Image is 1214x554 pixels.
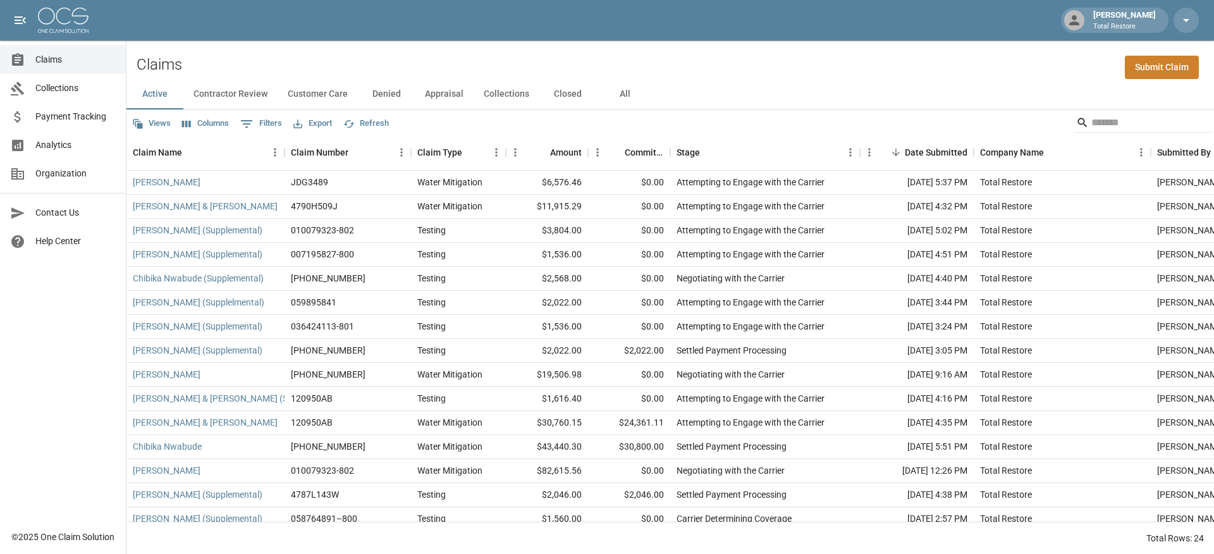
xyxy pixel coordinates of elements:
[860,315,974,339] div: [DATE] 3:24 PM
[860,339,974,363] div: [DATE] 3:05 PM
[417,272,446,285] div: Testing
[860,483,974,507] div: [DATE] 4:38 PM
[677,320,825,333] div: Attempting to Engage with the Carrier
[677,135,700,170] div: Stage
[860,243,974,267] div: [DATE] 4:51 PM
[133,320,262,333] a: [PERSON_NAME] (Supplemental)
[506,315,588,339] div: $1,536.00
[1132,143,1151,162] button: Menu
[677,416,825,429] div: Attempting to Engage with the Carrier
[677,200,825,212] div: Attempting to Engage with the Carrier
[588,291,670,315] div: $0.00
[506,195,588,219] div: $11,915.29
[237,114,285,134] button: Show filters
[506,339,588,363] div: $2,022.00
[860,219,974,243] div: [DATE] 5:02 PM
[860,363,974,387] div: [DATE] 9:16 AM
[133,368,200,381] a: [PERSON_NAME]
[677,296,825,309] div: Attempting to Engage with the Carrier
[677,392,825,405] div: Attempting to Engage with the Carrier
[126,135,285,170] div: Claim Name
[291,176,328,188] div: JDG3489
[291,464,354,477] div: 010079323-802
[677,440,787,453] div: Settled Payment Processing
[588,339,670,363] div: $2,022.00
[506,363,588,387] div: $19,506.98
[980,488,1032,501] div: Total Restore
[417,320,446,333] div: Testing
[291,320,354,333] div: 036424113-801
[588,315,670,339] div: $0.00
[887,144,905,161] button: Sort
[607,144,625,161] button: Sort
[291,392,333,405] div: 120950AB
[411,135,506,170] div: Claim Type
[417,344,446,357] div: Testing
[1157,135,1211,170] div: Submitted By
[532,144,550,161] button: Sort
[588,219,670,243] div: $0.00
[35,82,116,95] span: Collections
[588,411,670,435] div: $24,361.11
[417,464,482,477] div: Water Mitigation
[506,171,588,195] div: $6,576.46
[677,272,785,285] div: Negotiating with the Carrier
[860,435,974,459] div: [DATE] 5:51 PM
[126,79,1214,109] div: dynamic tabs
[182,144,200,161] button: Sort
[35,167,116,180] span: Organization
[133,464,200,477] a: [PERSON_NAME]
[291,248,354,261] div: 007195827-800
[348,144,366,161] button: Sort
[588,507,670,531] div: $0.00
[133,224,262,237] a: [PERSON_NAME] (Supplemental)
[980,512,1032,525] div: Total Restore
[1088,9,1161,32] div: [PERSON_NAME]
[506,387,588,411] div: $1,616.40
[38,8,89,33] img: ocs-logo-white-transparent.png
[841,143,860,162] button: Menu
[677,344,787,357] div: Settled Payment Processing
[506,219,588,243] div: $3,804.00
[133,176,200,188] a: [PERSON_NAME]
[291,512,357,525] div: 058764891–800
[1125,56,1199,79] a: Submit Claim
[8,8,33,33] button: open drawer
[1146,532,1204,545] div: Total Rows: 24
[133,344,262,357] a: [PERSON_NAME] (Supplemental)
[539,79,596,109] button: Closed
[137,56,182,74] h2: Claims
[417,440,482,453] div: Water Mitigation
[980,248,1032,261] div: Total Restore
[291,368,365,381] div: 01-009-228340
[133,200,278,212] a: [PERSON_NAME] & [PERSON_NAME]
[625,135,664,170] div: Committed Amount
[340,114,392,133] button: Refresh
[133,392,340,405] a: [PERSON_NAME] & [PERSON_NAME] (Supplemental)
[183,79,278,109] button: Contractor Review
[670,135,860,170] div: Stage
[506,411,588,435] div: $30,760.15
[506,435,588,459] div: $43,440.30
[588,459,670,483] div: $0.00
[588,387,670,411] div: $0.00
[860,507,974,531] div: [DATE] 2:57 PM
[980,200,1032,212] div: Total Restore
[980,440,1032,453] div: Total Restore
[980,296,1032,309] div: Total Restore
[677,464,785,477] div: Negotiating with the Carrier
[133,248,262,261] a: [PERSON_NAME] (Supplemental)
[133,272,264,285] a: Chibika Nwabude (Supplemental)
[980,464,1032,477] div: Total Restore
[291,272,365,285] div: 01-009-031656
[487,143,506,162] button: Menu
[417,392,446,405] div: Testing
[860,171,974,195] div: [DATE] 5:37 PM
[35,235,116,248] span: Help Center
[129,114,174,133] button: Views
[278,79,358,109] button: Customer Care
[506,483,588,507] div: $2,046.00
[677,488,787,501] div: Settled Payment Processing
[417,248,446,261] div: Testing
[266,143,285,162] button: Menu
